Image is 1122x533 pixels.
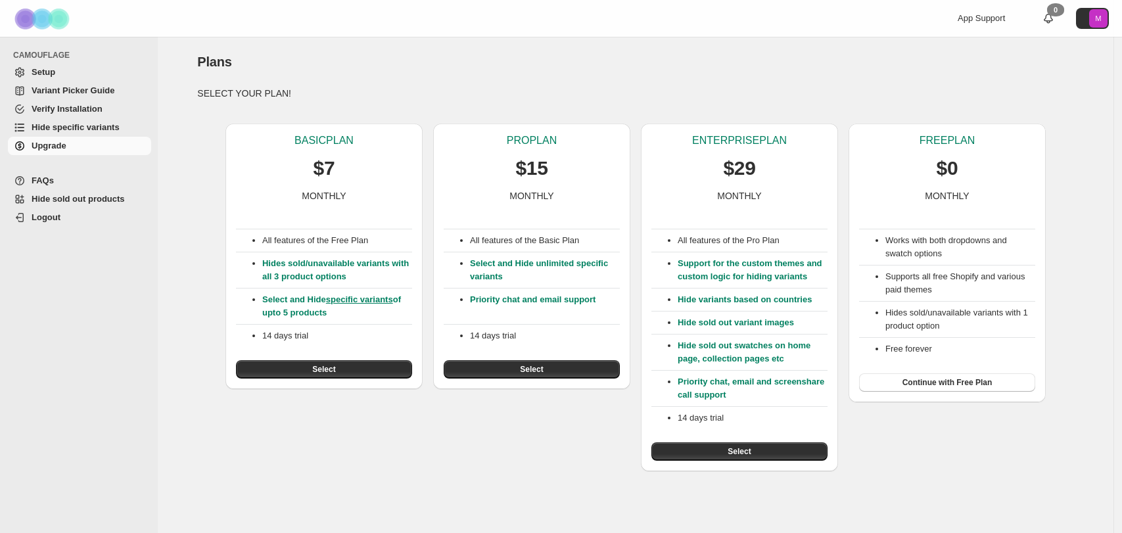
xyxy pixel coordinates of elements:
a: Hide specific variants [8,118,151,137]
span: Upgrade [32,141,66,151]
p: Priority chat and email support [470,293,620,319]
div: 0 [1047,3,1064,16]
button: Select [236,360,412,379]
li: Works with both dropdowns and swatch options [885,234,1035,260]
a: Hide sold out products [8,190,151,208]
button: Select [444,360,620,379]
span: Setup [32,67,55,77]
span: Logout [32,212,60,222]
p: $7 [314,155,335,181]
span: Verify Installation [32,104,103,114]
p: MONTHLY [717,189,761,202]
p: FREE PLAN [920,134,975,147]
span: Plans [197,55,231,69]
p: $29 [723,155,755,181]
span: Select [520,364,543,375]
p: Support for the custom themes and custom logic for hiding variants [678,257,828,283]
li: Supports all free Shopify and various paid themes [885,270,1035,296]
p: Hide variants based on countries [678,293,828,306]
p: MONTHLY [302,189,346,202]
p: Hide sold out variant images [678,316,828,329]
p: Select and Hide of upto 5 products [262,293,412,319]
a: FAQs [8,172,151,190]
span: Select [728,446,751,457]
p: All features of the Free Plan [262,234,412,247]
text: M [1095,14,1101,22]
p: PRO PLAN [507,134,557,147]
a: Logout [8,208,151,227]
a: specific variants [326,294,393,304]
span: Hide sold out products [32,194,125,204]
button: Avatar with initials M [1076,8,1109,29]
p: Hides sold/unavailable variants with all 3 product options [262,257,412,283]
span: FAQs [32,175,54,185]
p: MONTHLY [509,189,553,202]
a: Upgrade [8,137,151,155]
a: Variant Picker Guide [8,81,151,100]
span: CAMOUFLAGE [13,50,151,60]
p: Priority chat, email and screenshare call support [678,375,828,402]
span: Variant Picker Guide [32,85,114,95]
p: 14 days trial [262,329,412,342]
p: BASIC PLAN [294,134,354,147]
a: Verify Installation [8,100,151,118]
p: MONTHLY [925,189,969,202]
p: $15 [515,155,548,181]
p: SELECT YOUR PLAN! [197,87,1073,100]
p: Select and Hide unlimited specific variants [470,257,620,283]
span: Avatar with initials M [1089,9,1108,28]
span: App Support [958,13,1005,23]
p: $0 [937,155,958,181]
p: Hide sold out swatches on home page, collection pages etc [678,339,828,365]
span: Continue with Free Plan [902,377,993,388]
li: Hides sold/unavailable variants with 1 product option [885,306,1035,333]
img: Camouflage [11,1,76,37]
span: Hide specific variants [32,122,120,132]
a: Setup [8,63,151,81]
a: 0 [1042,12,1055,25]
p: All features of the Basic Plan [470,234,620,247]
button: Continue with Free Plan [859,373,1035,392]
span: Select [312,364,335,375]
p: ENTERPRISE PLAN [692,134,787,147]
p: 14 days trial [470,329,620,342]
button: Select [651,442,828,461]
p: 14 days trial [678,411,828,425]
li: Free forever [885,342,1035,356]
p: All features of the Pro Plan [678,234,828,247]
